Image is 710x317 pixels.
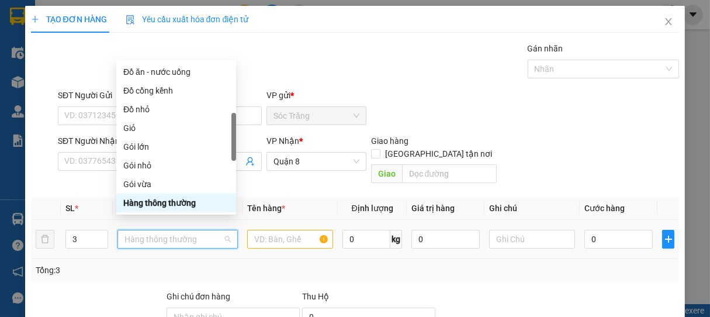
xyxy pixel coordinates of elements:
[245,157,255,166] span: user-add
[273,153,359,170] span: Quận 8
[402,164,497,183] input: Dọc đường
[116,156,236,175] div: Gói nhỏ
[167,292,231,301] label: Ghi chú đơn hàng
[351,204,393,213] span: Định lượng
[411,204,455,213] span: Giá trị hàng
[411,230,480,249] input: 0
[116,100,236,119] div: Đồ nhỏ
[273,107,359,125] span: Sóc Trăng
[484,197,580,220] th: Ghi chú
[123,159,229,172] div: Gói nhỏ
[123,197,229,209] div: Hàng thông thường
[31,15,39,23] span: plus
[528,44,563,53] label: Gán nhãn
[663,235,674,244] span: plus
[116,137,236,156] div: Gói lớn
[116,119,236,137] div: Giỏ
[371,164,402,183] span: Giao
[302,292,329,301] span: Thu Hộ
[116,194,236,212] div: Hàng thông thường
[31,15,107,24] span: TẠO ĐƠN HÀNG
[123,66,229,78] div: Đồ ăn - nước uống
[123,84,229,97] div: Đồ cồng kềnh
[65,204,75,213] span: SL
[584,204,625,213] span: Cước hàng
[58,135,158,147] div: SĐT Người Nhận
[36,230,54,249] button: delete
[126,15,135,25] img: icon
[652,6,685,39] button: Close
[126,15,249,24] span: Yêu cầu xuất hóa đơn điện tử
[266,89,366,102] div: VP gửi
[123,178,229,191] div: Gói vừa
[123,122,229,135] div: Giỏ
[116,175,236,194] div: Gói vừa
[390,230,402,249] span: kg
[58,89,158,102] div: SĐT Người Gửi
[371,136,408,146] span: Giao hàng
[124,230,231,248] span: Hàng thông thường
[36,264,275,277] div: Tổng: 3
[123,140,229,153] div: Gói lớn
[247,204,285,213] span: Tên hàng
[489,230,575,249] input: Ghi Chú
[664,17,673,26] span: close
[380,147,497,160] span: [GEOGRAPHIC_DATA] tận nơi
[247,230,333,249] input: VD: Bàn, Ghế
[266,136,299,146] span: VP Nhận
[116,81,236,100] div: Đồ cồng kềnh
[116,63,236,81] div: Đồ ăn - nước uống
[123,103,229,116] div: Đồ nhỏ
[662,230,675,249] button: plus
